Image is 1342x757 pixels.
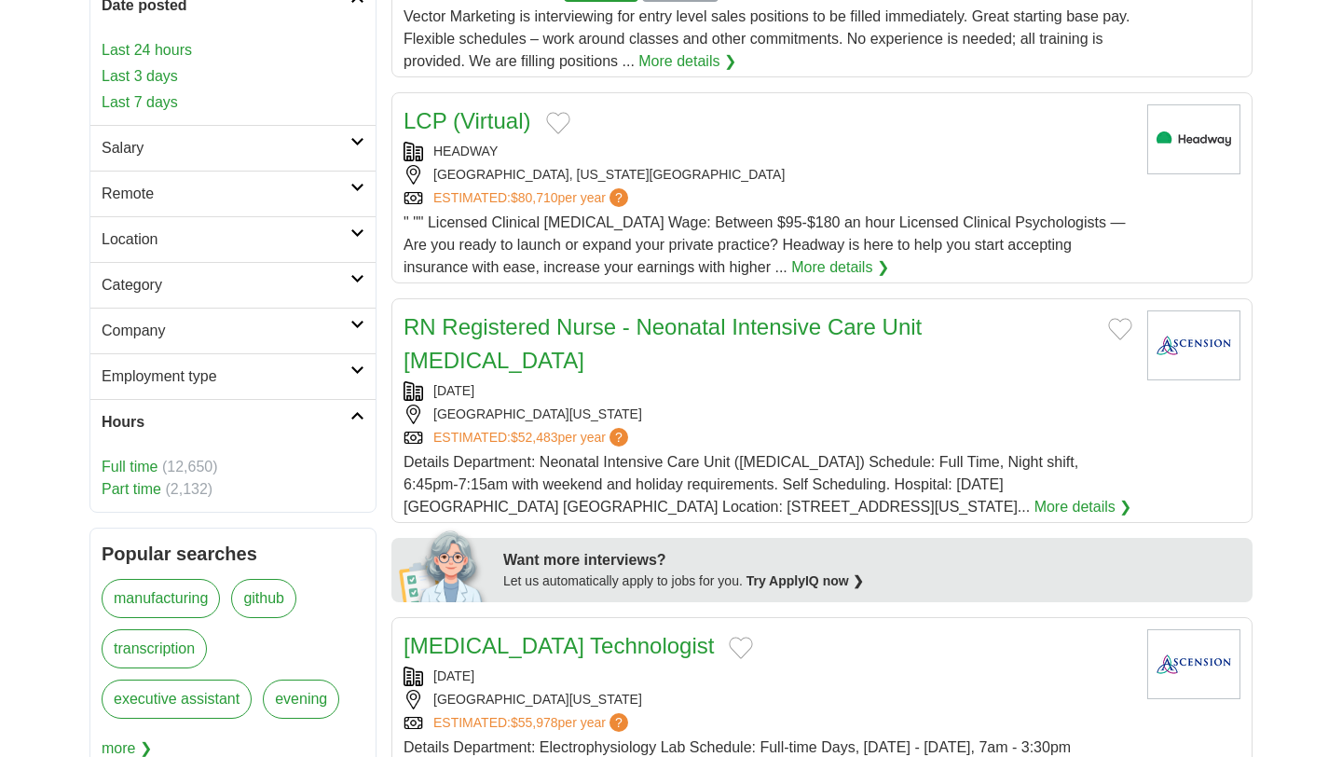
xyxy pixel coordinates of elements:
span: $55,978 [511,715,558,730]
span: ? [609,713,628,732]
a: Remote [90,171,376,216]
button: Add to favorite jobs [1108,318,1132,340]
img: Ascension logo [1147,629,1240,699]
img: apply-iq-scientist.png [399,528,489,602]
a: Category [90,262,376,308]
a: Location [90,216,376,262]
button: Add to favorite jobs [729,637,753,659]
a: transcription [102,629,207,668]
button: Add to favorite jobs [546,112,570,134]
a: ESTIMATED:$52,483per year? [433,428,632,447]
a: More details ❯ [791,256,889,279]
a: Try ApplyIQ now ❯ [746,573,864,588]
span: (2,132) [165,481,212,497]
div: Want more interviews? [503,549,1241,571]
img: Ascension logo [1147,310,1240,380]
a: [DATE] [433,383,474,398]
a: More details ❯ [1034,496,1132,518]
span: " "" Licensed Clinical [MEDICAL_DATA] Wage: Between $95-$180 an hour Licensed Clinical Psychologi... [404,214,1125,275]
img: Headway logo [1147,104,1240,174]
div: [GEOGRAPHIC_DATA], [US_STATE][GEOGRAPHIC_DATA] [404,165,1132,185]
a: manufacturing [102,579,220,618]
a: Last 3 days [102,65,364,88]
a: Part time [102,481,161,497]
h2: Company [102,320,350,342]
a: ESTIMATED:$80,710per year? [433,188,632,208]
span: Vector Marketing is interviewing for entry level sales positions to be filled immediately. Great ... [404,8,1130,69]
a: More details ❯ [638,50,736,73]
span: ? [609,428,628,447]
div: [GEOGRAPHIC_DATA][US_STATE] [404,405,1132,424]
span: (12,650) [162,459,218,475]
h2: Employment type [102,365,350,388]
h2: Popular searches [102,540,364,568]
a: ESTIMATED:$55,978per year? [433,713,632,733]
a: HEADWAY [433,144,498,158]
h2: Salary [102,137,350,159]
a: executive assistant [102,680,252,719]
a: Last 24 hours [102,39,364,62]
a: Hours [90,399,376,445]
a: Last 7 days [102,91,364,114]
h2: Category [102,274,350,296]
div: [GEOGRAPHIC_DATA][US_STATE] [404,690,1132,709]
a: RN Registered Nurse - Neonatal Intensive Care Unit [MEDICAL_DATA] [404,314,922,373]
span: ? [609,188,628,207]
h2: Location [102,228,350,251]
a: Company [90,308,376,353]
a: Salary [90,125,376,171]
h2: Hours [102,411,350,434]
a: LCP (Virtual) [404,108,531,133]
a: github [231,579,296,618]
span: $80,710 [511,190,558,205]
a: [DATE] [433,668,474,683]
a: evening [263,680,339,719]
h2: Remote [102,183,350,205]
a: [MEDICAL_DATA] Technologist [404,633,714,658]
span: $52,483 [511,430,558,445]
a: Employment type [90,353,376,399]
a: Full time [102,459,157,475]
span: Details Department: Neonatal Intensive Care Unit ([MEDICAL_DATA]) Schedule: Full Time, Night shif... [404,454,1078,515]
div: Let us automatically apply to jobs for you. [503,571,1241,591]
